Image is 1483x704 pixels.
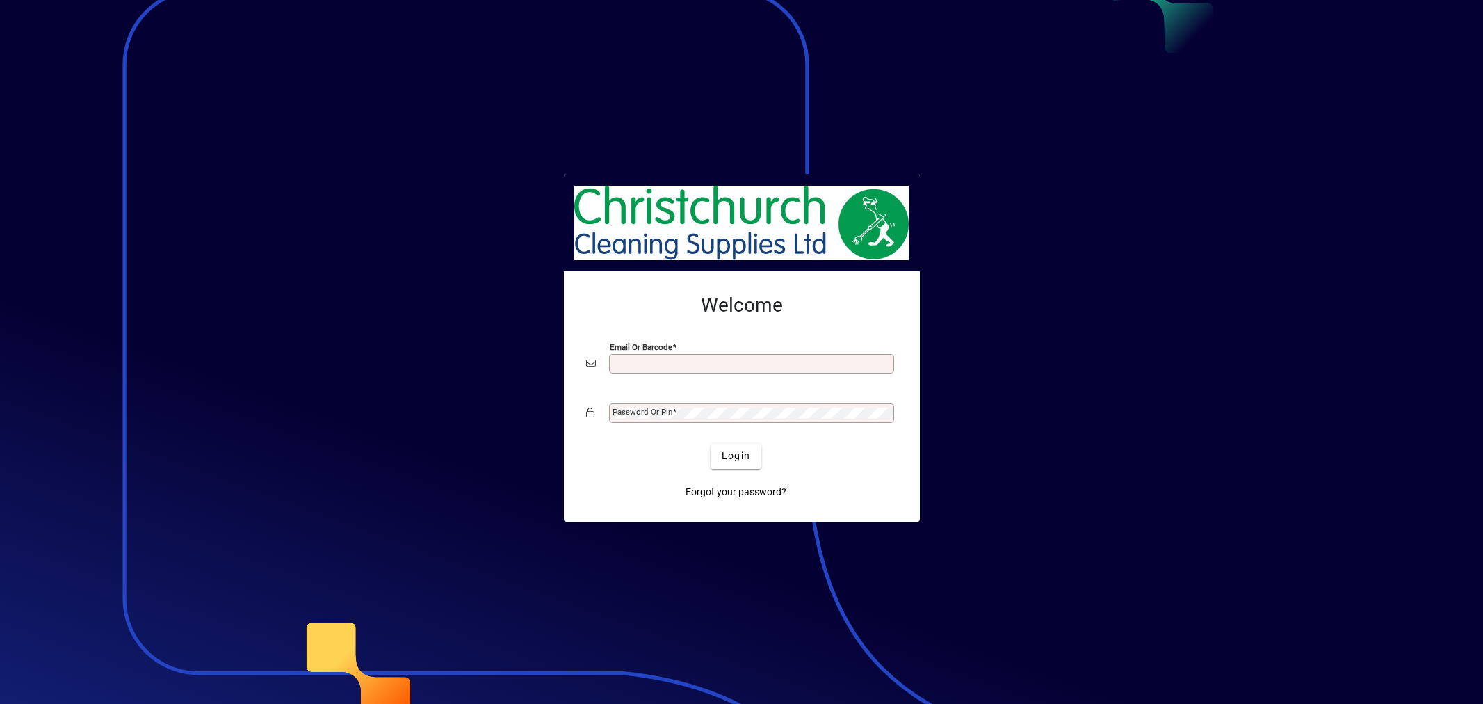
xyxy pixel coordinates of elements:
a: Forgot your password? [680,480,792,505]
span: Forgot your password? [686,485,786,499]
mat-label: Email or Barcode [610,342,672,351]
span: Login [722,449,750,463]
h2: Welcome [586,294,898,317]
button: Login [711,444,761,469]
mat-label: Password or Pin [613,407,672,417]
